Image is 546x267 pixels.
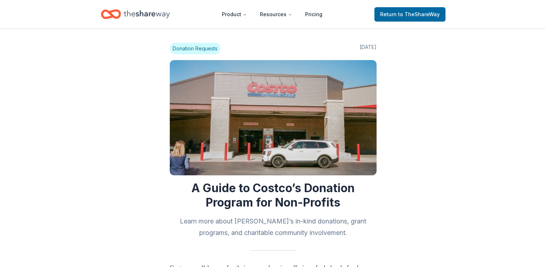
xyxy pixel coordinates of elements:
[101,6,170,23] a: Home
[170,60,377,175] img: Image for A Guide to Costco’s Donation Program for Non-Profits
[360,43,377,54] span: [DATE]
[398,11,440,17] span: to TheShareWay
[299,7,328,22] a: Pricing
[170,181,377,210] h1: A Guide to Costco’s Donation Program for Non-Profits
[216,7,253,22] button: Product
[254,7,298,22] button: Resources
[374,7,445,22] a: Returnto TheShareWay
[170,216,377,239] h2: Learn more about [PERSON_NAME]’s in-kind donations, grant programs, and charitable community invo...
[216,6,328,23] nav: Main
[380,10,440,19] span: Return
[170,43,220,54] span: Donation Requests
